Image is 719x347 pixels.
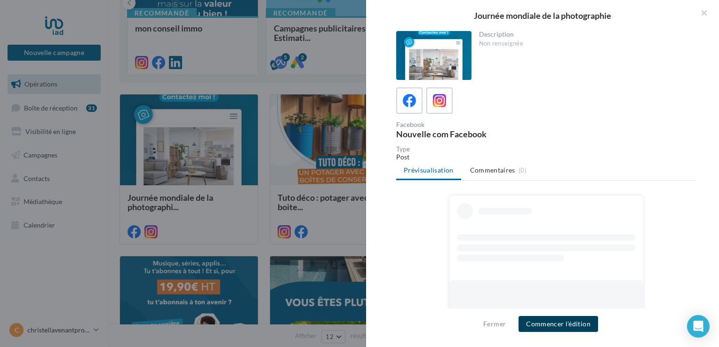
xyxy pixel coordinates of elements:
[470,166,515,175] span: Commentaires
[396,130,543,138] div: Nouvelle com Facebook
[396,146,696,152] div: Type
[396,152,696,162] div: Post
[479,318,510,330] button: Fermer
[519,316,598,332] button: Commencer l'édition
[687,315,710,338] div: Open Intercom Messenger
[479,31,689,38] div: Description
[381,11,704,20] div: Journée mondiale de la photographie
[479,39,689,48] div: Non renseignée
[519,166,527,174] span: (0)
[396,121,543,128] div: Facebook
